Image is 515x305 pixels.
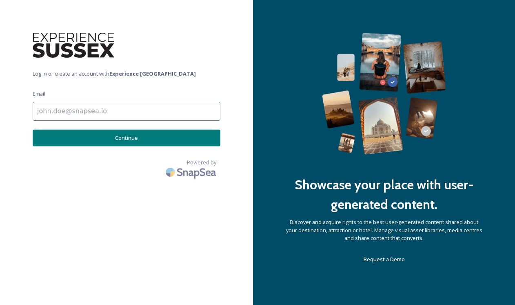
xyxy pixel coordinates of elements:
span: Powered by [187,159,216,166]
span: Request a Demo [364,256,405,263]
img: SnapSea Logo [163,163,220,182]
span: Email [33,90,45,98]
input: john.doe@snapsea.io [33,102,220,121]
a: Request a Demo [364,254,405,264]
span: Log in or create an account with [33,70,220,78]
button: Continue [33,130,220,146]
img: WSCC%20ES%20Logo%20-%20Primary%20-%20Black.png [33,33,114,58]
span: Discover and acquire rights to the best user-generated content shared about your destination, att... [286,218,482,242]
h2: Showcase your place with user-generated content. [286,175,482,214]
strong: Experience [GEOGRAPHIC_DATA] [109,70,196,77]
img: 63b42ca75bacad526042e722_Group%20154-p-800.png [322,33,446,155]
